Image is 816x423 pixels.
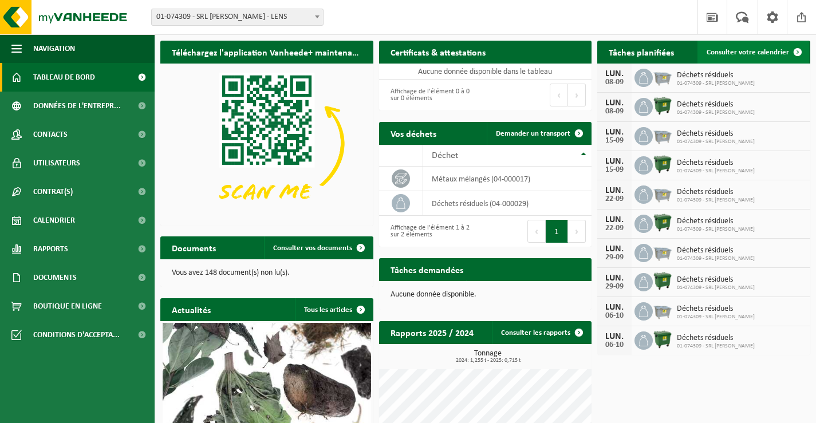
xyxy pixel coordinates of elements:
[677,129,755,139] span: Déchets résiduels
[603,166,626,174] div: 15-09
[597,41,685,63] h2: Tâches planifiées
[496,130,570,137] span: Demander un transport
[33,92,121,120] span: Données de l'entrepr...
[160,64,373,223] img: Download de VHEPlus App
[603,128,626,137] div: LUN.
[677,159,755,168] span: Déchets résiduels
[603,254,626,262] div: 29-09
[677,80,755,87] span: 01-074309 - SRL [PERSON_NAME]
[160,41,373,63] h2: Téléchargez l'application Vanheede+ maintenant!
[33,321,120,349] span: Conditions d'accepta...
[379,258,475,280] h2: Tâches demandées
[603,186,626,195] div: LUN.
[653,184,672,203] img: WB-2500-GAL-GY-01
[677,305,755,314] span: Déchets résiduels
[264,236,372,259] a: Consulter vos documents
[527,220,546,243] button: Previous
[152,9,323,25] span: 01-074309 - SRL OLIVIER BROUSMICHE - LENS
[603,224,626,232] div: 22-09
[603,341,626,349] div: 06-10
[677,343,755,350] span: 01-074309 - SRL [PERSON_NAME]
[653,301,672,320] img: WB-2500-GAL-GY-01
[677,139,755,145] span: 01-074309 - SRL [PERSON_NAME]
[603,303,626,312] div: LUN.
[379,321,485,343] h2: Rapports 2025 / 2024
[677,334,755,343] span: Déchets résiduels
[273,244,352,252] span: Consulter vos documents
[33,235,68,263] span: Rapports
[568,84,586,106] button: Next
[385,350,592,363] h3: Tonnage
[603,244,626,254] div: LUN.
[432,151,458,160] span: Déchet
[151,9,324,26] span: 01-074309 - SRL OLIVIER BROUSMICHE - LENS
[603,215,626,224] div: LUN.
[379,41,497,63] h2: Certificats & attestations
[160,298,222,321] h2: Actualités
[603,283,626,291] div: 29-09
[568,220,586,243] button: Next
[677,284,755,291] span: 01-074309 - SRL [PERSON_NAME]
[677,314,755,321] span: 01-074309 - SRL [PERSON_NAME]
[603,78,626,86] div: 08-09
[391,291,581,299] p: Aucune donnée disponible.
[379,64,592,80] td: Aucune donnée disponible dans le tableau
[697,41,809,64] a: Consulter votre calendrier
[677,71,755,80] span: Déchets résiduels
[33,292,102,321] span: Boutique en ligne
[653,125,672,145] img: WB-2500-GAL-GY-01
[677,217,755,226] span: Déchets résiduels
[603,332,626,341] div: LUN.
[379,122,448,144] h2: Vos déchets
[603,137,626,145] div: 15-09
[603,274,626,283] div: LUN.
[677,109,755,116] span: 01-074309 - SRL [PERSON_NAME]
[385,358,592,363] span: 2024: 1,255 t - 2025: 0,715 t
[487,122,590,145] a: Demander un transport
[546,220,568,243] button: 1
[33,34,75,63] span: Navigation
[653,242,672,262] img: WB-2500-GAL-GY-01
[677,226,755,233] span: 01-074309 - SRL [PERSON_NAME]
[33,206,75,235] span: Calendrier
[295,298,372,321] a: Tous les articles
[160,236,227,259] h2: Documents
[653,96,672,116] img: WB-1100-HPE-GN-01
[423,167,592,191] td: métaux mélangés (04-000017)
[653,330,672,349] img: WB-1100-HPE-GN-01
[677,168,755,175] span: 01-074309 - SRL [PERSON_NAME]
[385,219,480,244] div: Affichage de l'élément 1 à 2 sur 2 éléments
[707,49,789,56] span: Consulter votre calendrier
[603,108,626,116] div: 08-09
[677,197,755,204] span: 01-074309 - SRL [PERSON_NAME]
[385,82,480,108] div: Affichage de l'élément 0 à 0 sur 0 éléments
[653,213,672,232] img: WB-1100-HPE-GN-01
[423,191,592,216] td: déchets résiduels (04-000029)
[653,271,672,291] img: WB-1100-HPE-GN-01
[492,321,590,344] a: Consulter les rapports
[33,263,77,292] span: Documents
[33,177,73,206] span: Contrat(s)
[603,69,626,78] div: LUN.
[677,246,755,255] span: Déchets résiduels
[603,157,626,166] div: LUN.
[172,269,362,277] p: Vous avez 148 document(s) non lu(s).
[653,155,672,174] img: WB-1100-HPE-GN-01
[603,98,626,108] div: LUN.
[677,188,755,197] span: Déchets résiduels
[33,63,95,92] span: Tableau de bord
[33,120,68,149] span: Contacts
[653,67,672,86] img: WB-2500-GAL-GY-01
[33,149,80,177] span: Utilisateurs
[677,275,755,284] span: Déchets résiduels
[550,84,568,106] button: Previous
[603,195,626,203] div: 22-09
[603,312,626,320] div: 06-10
[677,100,755,109] span: Déchets résiduels
[677,255,755,262] span: 01-074309 - SRL [PERSON_NAME]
